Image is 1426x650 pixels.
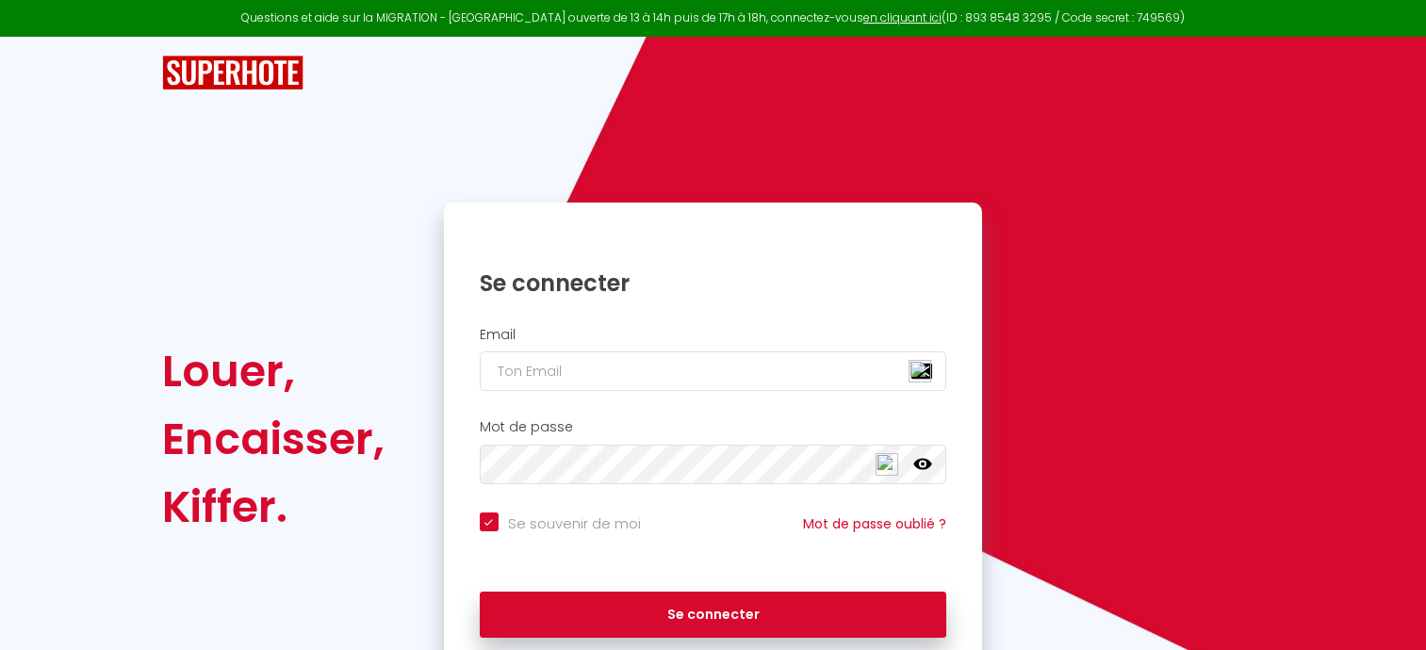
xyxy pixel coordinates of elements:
[803,514,946,533] a: Mot de passe oublié ?
[162,473,385,541] div: Kiffer.
[162,56,303,90] img: SuperHote logo
[480,419,947,435] h2: Mot de passe
[480,351,947,391] input: Ton Email
[480,268,947,298] h1: Se connecter
[909,360,931,382] img: npw-badge-icon-locked.svg
[863,9,942,25] a: en cliquant ici
[162,405,385,473] div: Encaisser,
[162,337,385,405] div: Louer,
[876,453,898,476] img: npw-badge-icon-locked.svg
[480,327,947,343] h2: Email
[480,592,947,639] button: Se connecter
